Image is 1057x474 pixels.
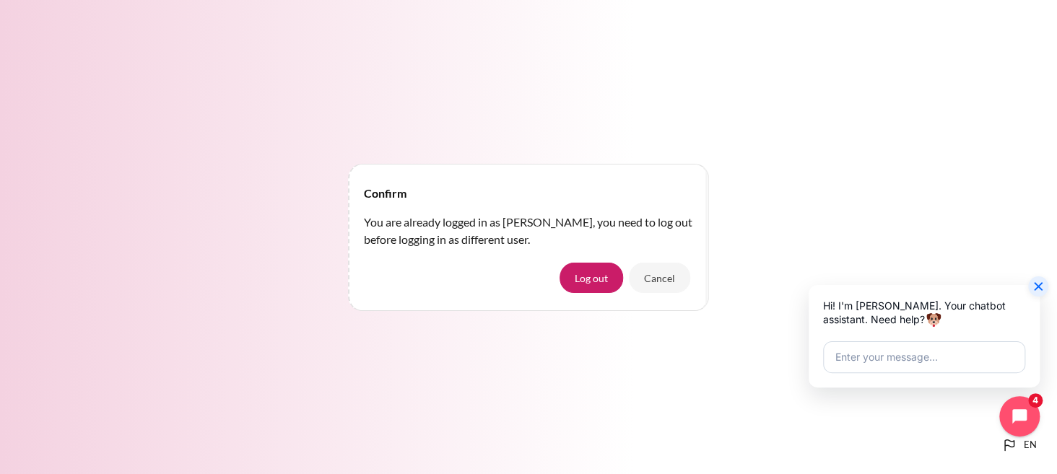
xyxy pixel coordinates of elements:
[995,431,1043,460] button: Languages
[560,263,623,293] button: Log out
[629,263,690,293] button: Cancel
[364,214,693,248] p: You are already logged in as [PERSON_NAME], you need to log out before logging in as different user.
[1024,438,1037,452] span: en
[364,185,406,202] h4: Confirm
